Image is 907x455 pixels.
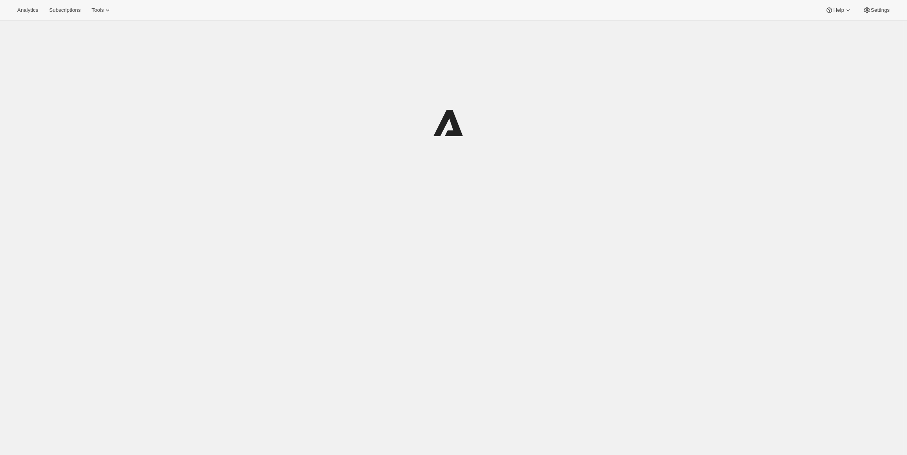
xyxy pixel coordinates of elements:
[44,5,85,16] button: Subscriptions
[858,5,894,16] button: Settings
[87,5,116,16] button: Tools
[91,7,104,13] span: Tools
[17,7,38,13] span: Analytics
[49,7,80,13] span: Subscriptions
[833,7,844,13] span: Help
[871,7,890,13] span: Settings
[13,5,43,16] button: Analytics
[821,5,856,16] button: Help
